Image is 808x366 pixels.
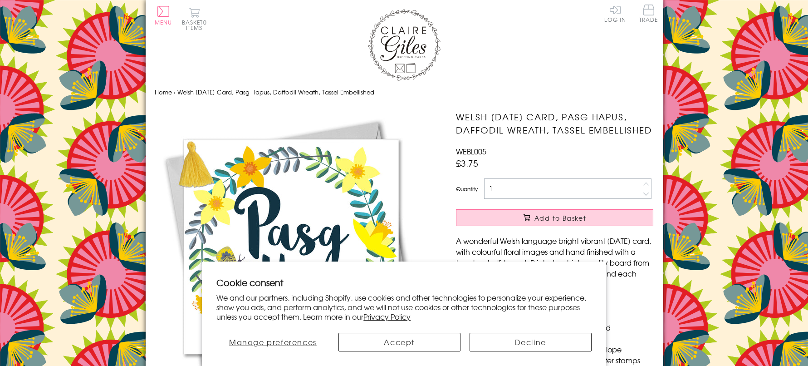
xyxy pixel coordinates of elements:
span: WEBL005 [456,146,486,157]
span: Add to Basket [534,213,586,223]
span: › [174,88,176,96]
button: Basket0 items [182,7,207,30]
button: Add to Basket [456,209,653,226]
span: Manage preferences [229,336,317,347]
img: Claire Giles Greetings Cards [368,9,441,81]
p: A wonderful Welsh language bright vibrant [DATE] card, with colourful floral images and hand fini... [456,235,653,290]
button: Accept [338,333,460,351]
a: Home [155,88,172,96]
h2: Cookie consent [216,276,592,289]
button: Manage preferences [216,333,329,351]
span: 0 items [186,18,207,32]
nav: breadcrumbs [155,83,654,102]
button: Decline [470,333,592,351]
span: Menu [155,18,172,26]
a: Log In [604,5,626,22]
a: Privacy Policy [363,311,411,322]
span: Welsh [DATE] Card, Pasg Hapus, Daffodil Wreath, Tassel Embellished [177,88,374,96]
a: Trade [639,5,658,24]
button: Menu [155,6,172,25]
label: Quantity [456,185,478,193]
span: £3.75 [456,157,478,169]
h1: Welsh [DATE] Card, Pasg Hapus, Daffodil Wreath, Tassel Embellished [456,110,653,137]
p: We and our partners, including Shopify, use cookies and other technologies to personalize your ex... [216,293,592,321]
span: Trade [639,5,658,22]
